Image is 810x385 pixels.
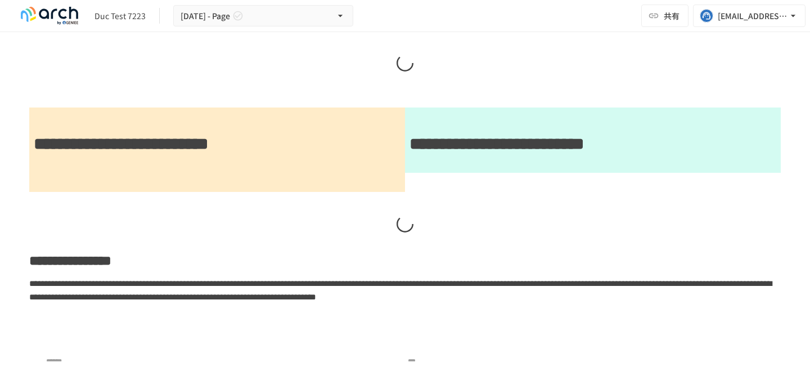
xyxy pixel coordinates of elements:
img: logo-default@2x-9cf2c760.svg [13,7,85,25]
div: Duc Test 7223 [94,10,146,22]
div: [EMAIL_ADDRESS][DOMAIN_NAME] [718,9,787,23]
button: [DATE] - Page [173,5,353,27]
button: [EMAIL_ADDRESS][DOMAIN_NAME] [693,5,805,27]
button: 共有 [641,5,688,27]
span: 共有 [664,10,679,22]
span: [DATE] - Page [181,9,230,23]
